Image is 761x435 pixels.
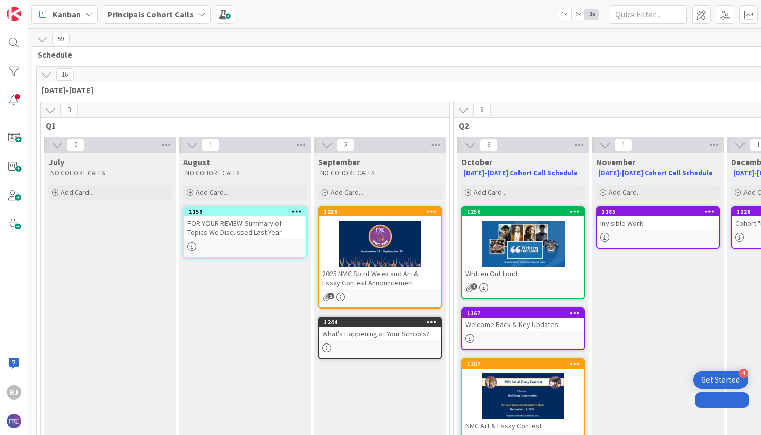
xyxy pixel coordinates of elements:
[571,9,585,20] span: 2x
[318,157,360,167] span: September
[585,9,599,20] span: 3x
[602,208,719,215] div: 1185
[61,188,94,197] span: Add Card...
[196,188,229,197] span: Add Card...
[598,169,713,177] a: [DATE]-[DATE] Cohort Call Schedule
[609,188,642,197] span: Add Card...
[610,5,687,24] input: Quick Filter...
[596,157,635,167] span: November
[48,157,64,167] span: July
[480,139,497,151] span: 6
[319,318,441,340] div: 1244What's Happening at Your Schools?
[202,139,219,151] span: 1
[467,208,584,215] div: 1256
[463,169,578,177] a: [DATE]-[DATE] Cohort Call Schedule
[462,207,584,280] div: 1256Written Out Loud
[462,419,584,432] div: NMC Art & Essay Contest
[183,157,210,167] span: August
[319,207,441,289] div: 12162025 NMC Spirit Week and Art & Essay Contest Announcement
[701,375,740,385] div: Get Started
[462,359,584,432] div: 1267NMC Art & Essay Contest
[7,385,21,400] div: RJ
[615,139,632,151] span: 1
[597,207,719,230] div: 1185Invisible Work
[184,216,306,239] div: FOR YOUR REVIEW-Summary of Topics We Discussed Last Year
[462,207,584,216] div: 1256
[597,207,719,216] div: 1185
[462,318,584,331] div: Welcome Back & Key Updates
[52,33,70,45] span: 59
[184,207,306,239] div: 1159FOR YOUR REVIEW-Summary of Topics We Discussed Last Year
[319,327,441,340] div: What's Happening at Your Schools?
[67,139,84,151] span: 0
[693,371,748,389] div: Open Get Started checklist, remaining modules: 4
[462,309,584,318] div: 1167
[319,318,441,327] div: 1244
[50,169,170,177] p: NO COHORT CALLS
[471,283,477,290] span: 2
[189,208,306,215] div: 1159
[324,319,441,326] div: 1244
[467,310,584,317] div: 1167
[184,207,306,216] div: 1159
[324,208,441,215] div: 1216
[60,104,78,116] span: 3
[108,9,194,20] b: Principals Cohort Calls
[462,309,584,331] div: 1167Welcome Back & Key Updates
[337,139,354,151] span: 2
[56,68,74,81] span: 16
[462,359,584,369] div: 1267
[557,9,571,20] span: 1x
[474,188,507,197] span: Add Card...
[185,169,305,177] p: NO COHORT CALLS
[597,216,719,230] div: Invisible Work
[461,157,492,167] span: October
[320,169,440,177] p: NO COHORT CALLS
[739,369,748,378] div: 4
[327,293,334,299] span: 2
[467,360,584,368] div: 1267
[319,207,441,216] div: 1216
[7,414,21,428] img: avatar
[319,267,441,289] div: 2025 NMC Spirit Week and Art & Essay Contest Announcement
[46,120,437,131] span: Q1
[7,7,21,21] img: Visit kanbanzone.com
[473,104,491,116] span: 8
[331,188,364,197] span: Add Card...
[53,8,81,21] span: Kanban
[462,267,584,280] div: Written Out Loud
